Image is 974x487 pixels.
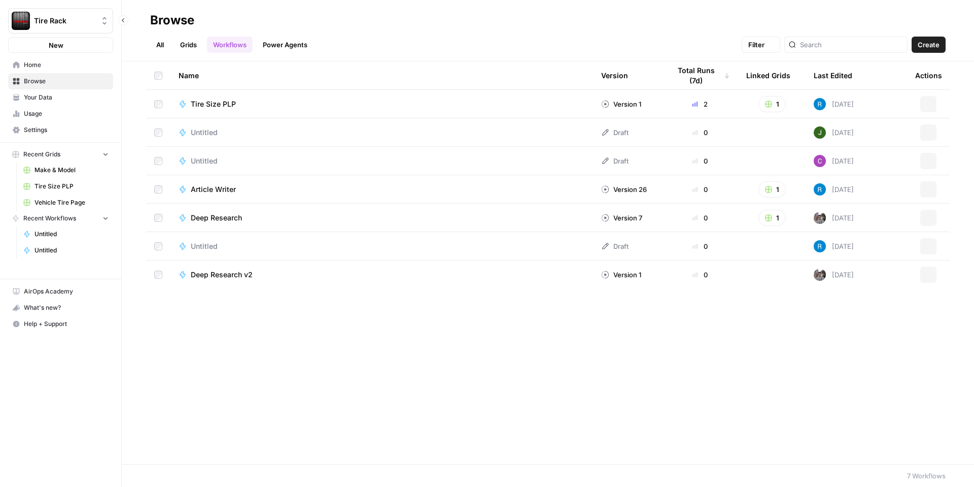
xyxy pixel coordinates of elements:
[12,12,30,30] img: Tire Rack Logo
[179,99,585,109] a: Tire Size PLP
[24,125,109,135] span: Settings
[814,240,826,252] img: d22iu3035mprmqybzn9flh0kxmu4
[8,283,113,300] a: AirOps Academy
[191,184,236,194] span: Article Writer
[8,147,113,162] button: Recent Grids
[19,194,113,211] a: Vehicle Tire Page
[8,73,113,89] a: Browse
[601,61,628,89] div: Version
[34,182,109,191] span: Tire Size PLP
[150,37,170,53] a: All
[670,61,730,89] div: Total Runs (7d)
[8,8,113,34] button: Workspace: Tire Rack
[8,316,113,332] button: Help + Support
[8,300,113,316] button: What's new?
[601,99,641,109] div: Version 1
[19,242,113,258] a: Untitled
[34,246,109,255] span: Untitled
[257,37,314,53] a: Power Agents
[23,150,60,159] span: Recent Grids
[8,122,113,138] a: Settings
[9,300,113,315] div: What's new?
[179,213,585,223] a: Deep Research
[34,166,109,175] span: Make & Model
[19,162,113,178] a: Make & Model
[34,198,109,207] span: Vehicle Tire Page
[670,127,730,138] div: 0
[179,61,585,89] div: Name
[179,127,585,138] a: Untitled
[814,240,854,252] div: [DATE]
[670,270,730,280] div: 0
[601,184,647,194] div: Version 26
[191,213,242,223] span: Deep Research
[915,61,942,89] div: Actions
[601,127,629,138] div: Draft
[670,184,730,194] div: 0
[601,241,629,251] div: Draft
[191,270,253,280] span: Deep Research v2
[179,156,585,166] a: Untitled
[191,241,218,251] span: Untitled
[207,37,253,53] a: Workflows
[24,77,109,86] span: Browse
[8,211,113,226] button: Recent Workflows
[601,213,642,223] div: Version 7
[8,38,113,53] button: New
[24,287,109,296] span: AirOps Academy
[49,40,63,50] span: New
[814,212,854,224] div: [DATE]
[23,214,76,223] span: Recent Workflows
[179,270,585,280] a: Deep Research v2
[814,183,854,196] div: [DATE]
[24,93,109,102] span: Your Data
[670,241,730,251] div: 0
[19,226,113,242] a: Untitled
[814,269,854,281] div: [DATE]
[670,99,730,109] div: 2
[601,270,641,280] div: Version 1
[8,106,113,122] a: Usage
[814,61,852,89] div: Last Edited
[814,126,826,139] img: 5v0yozua856dyxnw4lpcp45mgmzh
[814,155,826,167] img: luj36oym5k2n1kjpnpxn8ikwxuhv
[8,57,113,73] a: Home
[8,89,113,106] a: Your Data
[191,127,218,138] span: Untitled
[191,99,236,109] span: Tire Size PLP
[814,155,854,167] div: [DATE]
[814,183,826,196] img: d22iu3035mprmqybzn9flh0kxmu4
[814,98,854,110] div: [DATE]
[150,12,194,28] div: Browse
[758,96,786,112] button: 1
[34,230,109,239] span: Untitled
[24,60,109,70] span: Home
[670,213,730,223] div: 0
[746,61,790,89] div: Linked Grids
[34,16,95,26] span: Tire Rack
[814,126,854,139] div: [DATE]
[814,269,826,281] img: a2mlt6f1nb2jhzcjxsuraj5rj4vi
[814,98,826,110] img: d22iu3035mprmqybzn9flh0kxmu4
[748,40,764,50] span: Filter
[912,37,946,53] button: Create
[918,40,940,50] span: Create
[814,212,826,224] img: a2mlt6f1nb2jhzcjxsuraj5rj4vi
[24,319,109,329] span: Help + Support
[179,184,585,194] a: Article Writer
[742,37,780,53] button: Filter
[191,156,218,166] span: Untitled
[19,178,113,194] a: Tire Size PLP
[179,241,585,251] a: Untitled
[174,37,203,53] a: Grids
[670,156,730,166] div: 0
[800,40,903,50] input: Search
[907,471,946,481] div: 7 Workflows
[24,109,109,118] span: Usage
[758,181,786,198] button: 1
[758,210,786,226] button: 1
[601,156,629,166] div: Draft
